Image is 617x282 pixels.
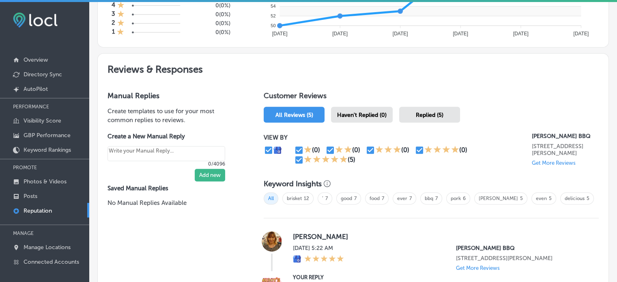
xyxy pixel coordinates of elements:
[337,112,387,118] span: Haven't Replied (0)
[293,232,586,241] label: [PERSON_NAME]
[117,1,125,10] div: 1 Star
[532,143,599,157] p: 3877 Clark Rd Sarasota, FL 34233, US
[24,71,62,78] p: Directory Sync
[536,196,547,201] a: even
[24,117,61,124] p: Visibility Score
[195,169,225,181] button: Add new
[312,146,320,154] div: (0)
[24,193,37,200] p: Posts
[24,132,71,139] p: GBP Performance
[463,196,466,201] a: 6
[425,196,433,201] a: bbq
[275,112,313,118] span: All Reviews (5)
[453,31,468,37] tspan: [DATE]
[24,56,48,63] p: Overview
[24,146,71,153] p: Keyword Rankings
[304,145,312,155] div: 1 Star
[304,196,309,201] a: 12
[112,10,115,19] h4: 3
[24,244,71,251] p: Manage Locations
[192,20,230,27] h5: 0 ( 0% )
[304,155,348,165] div: 5 Stars
[456,265,500,271] p: Get More Reviews
[107,161,225,167] p: 0/4096
[271,4,275,9] tspan: 54
[479,196,518,201] a: [PERSON_NAME]
[107,185,238,192] label: Saved Manual Replies
[456,245,586,252] p: Alday's BBQ
[107,107,238,125] p: Create templates to use for your most common replies to reviews.
[264,91,599,103] h1: Customer Reviews
[409,196,412,201] a: 7
[287,196,302,201] a: brisket
[107,198,238,207] p: No Manual Replies Available
[401,146,409,154] div: (0)
[513,31,529,37] tspan: [DATE]
[424,145,459,155] div: 4 Stars
[341,196,352,201] a: good
[587,196,589,201] a: 5
[573,31,589,37] tspan: [DATE]
[435,196,438,201] a: 7
[107,133,225,140] label: Create a New Manual Reply
[24,258,79,265] p: Connected Accounts
[382,196,384,201] a: 7
[532,133,599,140] p: Alday's BBQ
[416,112,443,118] span: Replied (5)
[272,31,287,37] tspan: [DATE]
[112,28,115,37] h4: 1
[107,146,225,161] textarea: Create your Quick Reply
[532,160,576,166] p: Get More Reviews
[264,134,532,141] p: VIEW BY
[112,1,115,10] h4: 4
[354,196,357,201] a: 7
[565,196,585,201] a: delicious
[459,146,467,154] div: (0)
[271,13,275,18] tspan: 52
[332,31,348,37] tspan: [DATE]
[264,192,278,205] span: All
[456,255,586,262] p: 3877 Clark Rd
[325,196,328,201] a: 7
[520,196,523,201] a: 5
[392,31,408,37] tspan: [DATE]
[117,19,125,28] div: 1 Star
[322,196,323,201] a: ’
[549,196,552,201] a: 5
[352,146,360,154] div: (0)
[335,145,352,155] div: 2 Stars
[293,274,586,280] label: YOUR REPLY
[271,23,275,28] tspan: 50
[117,10,125,19] div: 1 Star
[192,2,230,9] h5: 0 ( 0% )
[98,54,608,82] h2: Reviews & Responses
[107,91,238,100] h3: Manual Replies
[192,11,230,18] h5: 0 ( 0% )
[397,196,407,201] a: ever
[370,196,380,201] a: food
[13,13,58,28] img: fda3e92497d09a02dc62c9cd864e3231.png
[112,19,115,28] h4: 2
[375,145,401,155] div: 3 Stars
[304,255,344,264] div: 5 Stars
[451,196,461,201] a: pork
[24,178,67,185] p: Photos & Videos
[192,29,230,36] h5: 0 ( 0% )
[348,156,355,164] div: (5)
[117,28,124,37] div: 1 Star
[293,245,344,252] label: [DATE] 5:22 AM
[24,86,48,93] p: AutoPilot
[24,207,52,214] p: Reputation
[264,179,322,188] h3: Keyword Insights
